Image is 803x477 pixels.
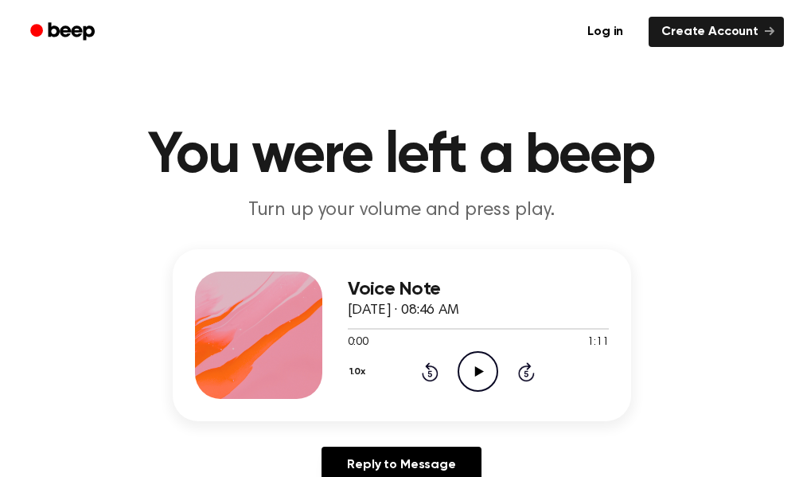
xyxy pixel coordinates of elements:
span: [DATE] · 08:46 AM [348,303,459,318]
p: Turn up your volume and press play. [96,197,707,224]
span: 1:11 [587,334,608,351]
a: Beep [19,17,109,48]
span: 0:00 [348,334,368,351]
a: Log in [571,14,639,50]
button: 1.0x [348,358,372,385]
a: Create Account [649,17,784,47]
h1: You were left a beep [19,127,784,185]
h3: Voice Note [348,279,609,300]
